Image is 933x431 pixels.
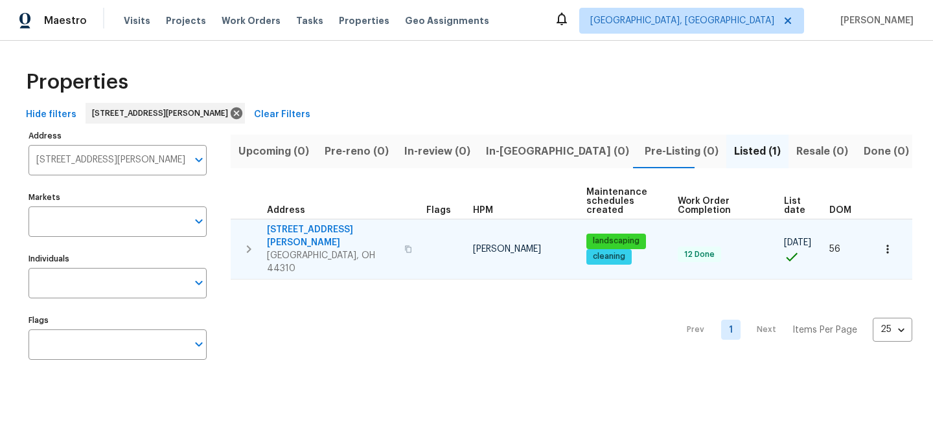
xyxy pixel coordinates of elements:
button: Hide filters [21,103,82,127]
span: Properties [339,14,389,27]
label: Address [29,132,207,140]
span: [PERSON_NAME] [835,14,914,27]
span: 12 Done [679,249,720,260]
span: Resale (0) [796,142,848,160]
span: Work Order Completion [678,197,762,215]
span: Clear Filters [254,107,310,123]
a: Goto page 1 [721,320,741,340]
span: [GEOGRAPHIC_DATA], OH 44310 [267,249,397,275]
span: Maintenance schedules created [586,188,656,215]
span: [GEOGRAPHIC_DATA], [GEOGRAPHIC_DATA] [590,14,774,27]
span: In-review (0) [404,142,470,160]
span: DOM [829,206,851,215]
span: [STREET_ADDRESS][PERSON_NAME] [267,223,397,249]
span: Flags [426,206,451,215]
button: Open [190,212,208,230]
span: Maestro [44,14,87,27]
span: Done (0) [864,142,909,160]
label: Markets [29,193,207,201]
button: Open [190,274,208,292]
span: landscaping [588,236,645,247]
span: Geo Assignments [405,14,489,27]
button: Open [190,151,208,169]
span: Upcoming (0) [238,142,309,160]
div: [STREET_ADDRESS][PERSON_NAME] [86,103,245,124]
span: HPM [473,206,493,215]
span: 56 [829,245,840,254]
label: Individuals [29,255,207,263]
span: Properties [26,76,128,89]
span: [PERSON_NAME] [473,245,541,254]
span: Listed (1) [734,142,781,160]
span: [STREET_ADDRESS][PERSON_NAME] [92,107,233,120]
span: [DATE] [784,238,811,247]
span: Work Orders [222,14,281,27]
button: Open [190,335,208,353]
span: In-[GEOGRAPHIC_DATA] (0) [486,142,629,160]
span: cleaning [588,251,630,262]
span: Projects [166,14,206,27]
p: Items Per Page [792,324,857,337]
span: List date [784,197,807,215]
span: Pre-reno (0) [325,142,389,160]
button: Clear Filters [249,103,316,127]
nav: Pagination Navigation [674,287,912,373]
span: Pre-Listing (0) [645,142,719,160]
span: Address [267,206,305,215]
span: Tasks [296,16,323,25]
div: 25 [873,313,912,346]
label: Flags [29,316,207,324]
span: Hide filters [26,107,76,123]
span: Visits [124,14,150,27]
